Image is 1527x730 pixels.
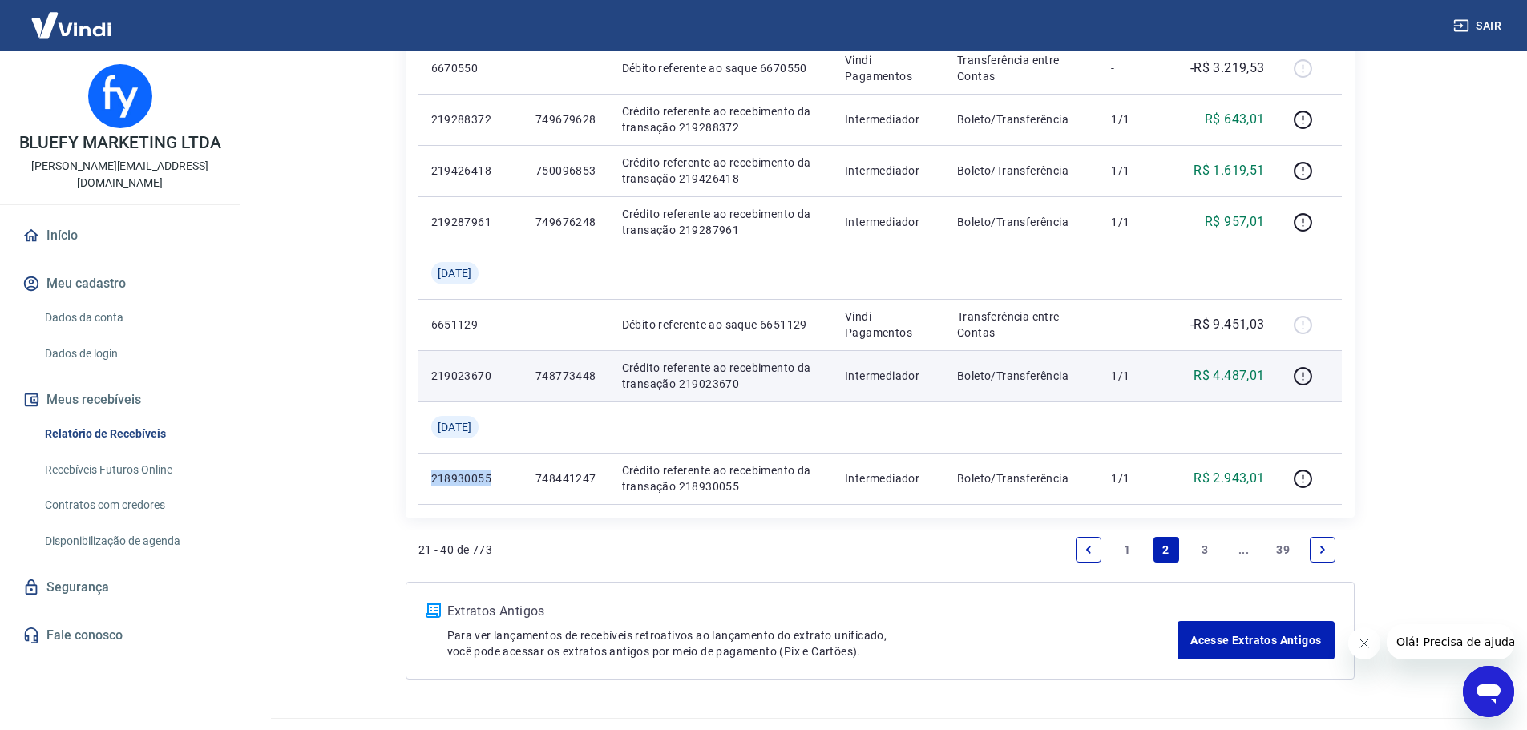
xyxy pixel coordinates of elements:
iframe: Fechar mensagem [1348,627,1380,659]
p: Vindi Pagamentos [845,309,931,341]
ul: Pagination [1069,530,1342,569]
img: ícone [426,603,441,618]
p: Intermediador [845,368,931,384]
p: 219023670 [431,368,510,384]
p: Débito referente ao saque 6670550 [622,60,819,76]
p: Extratos Antigos [447,602,1178,621]
p: R$ 1.619,51 [1194,161,1264,180]
a: Relatório de Recebíveis [38,417,220,450]
p: R$ 643,01 [1205,110,1265,129]
p: 1/1 [1111,163,1158,179]
p: Intermediador [845,214,931,230]
p: Crédito referente ao recebimento da transação 218930055 [622,462,819,494]
a: Acesse Extratos Antigos [1178,621,1334,659]
p: Intermediador [845,111,931,127]
button: Meus recebíveis [19,382,220,417]
a: Dados de login [38,337,220,370]
p: -R$ 9.451,03 [1190,315,1265,334]
p: 1/1 [1111,368,1158,384]
p: Débito referente ao saque 6651129 [622,317,819,333]
p: R$ 2.943,01 [1194,469,1264,488]
p: 1/1 [1111,470,1158,486]
iframe: Mensagem da empresa [1387,624,1514,659]
span: [DATE] [438,419,472,435]
a: Dados da conta [38,301,220,334]
a: Contratos com credores [38,489,220,522]
p: Boleto/Transferência [957,470,1085,486]
p: Para ver lançamentos de recebíveis retroativos ao lançamento do extrato unificado, você pode aces... [447,627,1178,659]
img: Vindi [19,1,123,50]
p: - [1111,317,1158,333]
p: 6651129 [431,317,510,333]
a: Recebíveis Futuros Online [38,454,220,486]
a: Next page [1310,537,1335,563]
p: Crédito referente ao recebimento da transação 219426418 [622,155,819,187]
span: [DATE] [438,265,472,281]
p: Intermediador [845,163,931,179]
img: b9dab4cb-2337-41da-979e-63c4aeaec983.jpeg [88,64,152,128]
p: BLUEFY MARKETING LTDA [19,135,221,151]
p: Crédito referente ao recebimento da transação 219287961 [622,206,819,238]
p: 748773448 [535,368,596,384]
p: Boleto/Transferência [957,368,1085,384]
iframe: Botão para abrir a janela de mensagens [1463,666,1514,717]
p: 6670550 [431,60,510,76]
p: 749679628 [535,111,596,127]
p: [PERSON_NAME][EMAIL_ADDRESS][DOMAIN_NAME] [13,158,227,192]
p: Crédito referente ao recebimento da transação 219288372 [622,103,819,135]
p: 219287961 [431,214,510,230]
p: -R$ 3.219,53 [1190,58,1265,78]
p: 21 - 40 de 773 [418,542,493,558]
p: 750096853 [535,163,596,179]
a: Disponibilização de agenda [38,525,220,558]
a: Jump forward [1231,537,1257,563]
p: 1/1 [1111,214,1158,230]
p: 1/1 [1111,111,1158,127]
p: Boleto/Transferência [957,214,1085,230]
p: 219288372 [431,111,510,127]
p: 749676248 [535,214,596,230]
p: Transferência entre Contas [957,309,1085,341]
a: Page 1 [1114,537,1140,563]
a: Page 3 [1192,537,1218,563]
p: Vindi Pagamentos [845,52,931,84]
button: Sair [1450,11,1508,41]
a: Page 2 is your current page [1153,537,1179,563]
p: Transferência entre Contas [957,52,1085,84]
span: Olá! Precisa de ajuda? [10,11,135,24]
p: 748441247 [535,470,596,486]
p: 218930055 [431,470,510,486]
a: Segurança [19,570,220,605]
p: - [1111,60,1158,76]
p: 219426418 [431,163,510,179]
p: Boleto/Transferência [957,111,1085,127]
p: Crédito referente ao recebimento da transação 219023670 [622,360,819,392]
a: Início [19,218,220,253]
p: Boleto/Transferência [957,163,1085,179]
p: Intermediador [845,470,931,486]
a: Page 39 [1270,537,1296,563]
a: Previous page [1076,537,1101,563]
a: Fale conosco [19,618,220,653]
p: R$ 957,01 [1205,212,1265,232]
p: R$ 4.487,01 [1194,366,1264,385]
button: Meu cadastro [19,266,220,301]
